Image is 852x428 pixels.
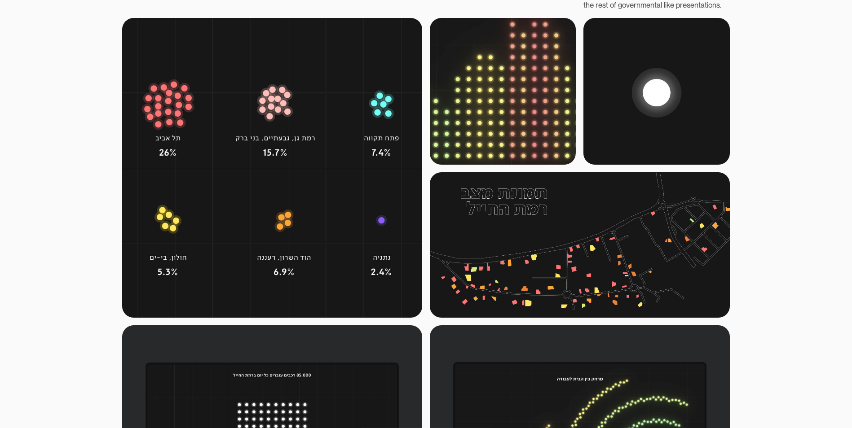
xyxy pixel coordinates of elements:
span: a [657,0,661,10]
span: l [664,0,665,10]
span: h [586,0,590,10]
span: . [720,0,721,10]
span: a [701,0,705,10]
span: n [694,0,698,10]
span: e [690,0,694,10]
span: v [626,0,630,10]
span: e [630,0,634,10]
span: o [708,0,712,10]
span: m [640,0,646,10]
span: n [636,0,640,10]
span: s [687,0,690,10]
span: r [680,0,683,10]
span: p [676,0,680,10]
span: n [712,0,716,10]
span: e [590,0,594,10]
span: n [650,0,654,10]
span: r [596,0,598,10]
span: r [634,0,636,10]
span: e [683,0,687,10]
span: t [606,0,608,10]
span: g [618,0,622,10]
span: t [705,0,707,10]
span: i [665,0,667,10]
span: s [602,0,606,10]
span: o [610,0,614,10]
span: e [646,0,650,10]
span: o [622,0,626,10]
span: t [654,0,657,10]
span: e [670,0,674,10]
span: l [661,0,662,10]
span: f [614,0,616,10]
span: k [667,0,670,10]
span: s [716,0,720,10]
span: i [707,0,708,10]
span: e [598,0,602,10]
span: t [698,0,701,10]
span: t [583,0,586,10]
